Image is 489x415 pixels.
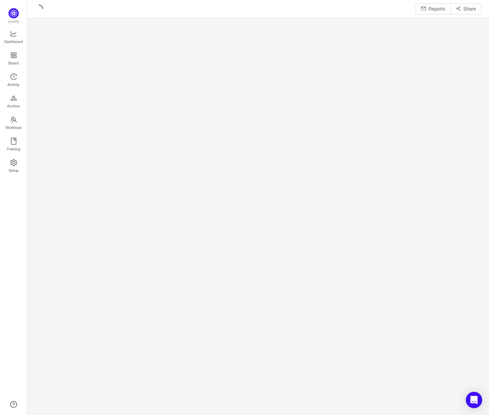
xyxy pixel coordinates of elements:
[10,31,17,44] a: Dashboard
[10,160,17,173] a: Setup
[10,116,17,123] i: icon: team
[10,30,17,37] i: icon: line-chart
[7,99,20,113] span: Archive
[9,8,19,18] img: Quantify
[10,138,17,152] a: Training
[10,74,17,87] a: Activity
[10,117,17,130] a: Workload
[466,392,482,408] div: Open Intercom Messenger
[10,95,17,102] i: icon: gold
[10,138,17,145] i: icon: book
[8,20,19,23] span: Quantify
[416,3,451,14] button: icon: mailReports
[6,142,20,156] span: Training
[8,78,19,91] span: Activity
[10,159,17,166] i: icon: setting
[10,52,17,66] a: Board
[5,121,21,134] span: Workload
[10,52,17,59] i: icon: appstore
[9,164,18,177] span: Setup
[450,3,481,14] button: icon: share-altShare
[4,35,23,48] span: Dashboard
[35,5,43,13] i: icon: loading
[10,73,17,80] i: icon: history
[9,56,19,70] span: Board
[10,401,17,408] a: icon: question-circle
[10,95,17,109] a: Archive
